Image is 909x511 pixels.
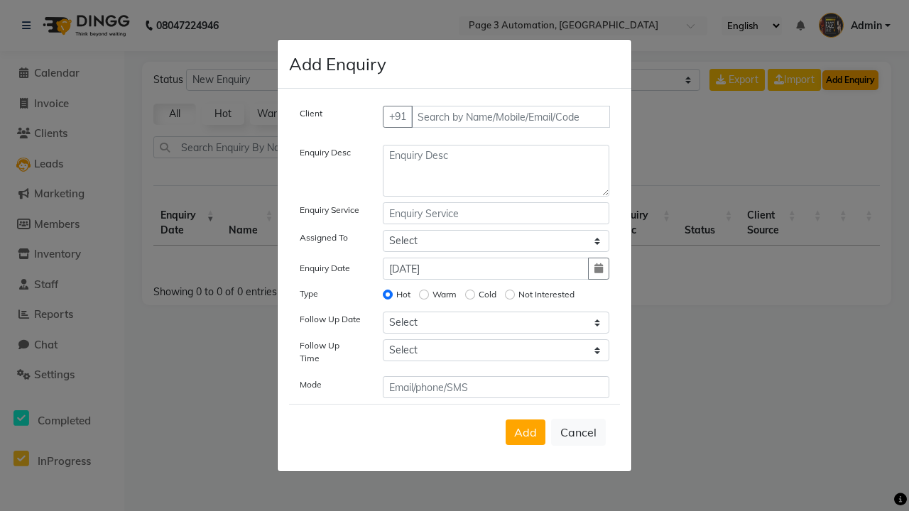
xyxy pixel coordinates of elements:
[411,106,611,128] input: Search by Name/Mobile/Email/Code
[300,313,361,326] label: Follow Up Date
[383,106,413,128] button: +91
[300,231,348,244] label: Assigned To
[300,378,322,391] label: Mode
[432,288,457,301] label: Warm
[551,419,606,446] button: Cancel
[289,51,386,77] h4: Add Enquiry
[300,146,351,159] label: Enquiry Desc
[300,204,359,216] label: Enquiry Service
[383,202,610,224] input: Enquiry Service
[514,425,537,439] span: Add
[300,339,361,365] label: Follow Up Time
[300,287,318,300] label: Type
[300,107,322,120] label: Client
[396,288,410,301] label: Hot
[383,376,610,398] input: Email/phone/SMS
[300,262,350,275] label: Enquiry Date
[506,419,545,445] button: Add
[518,288,575,301] label: Not Interested
[479,288,496,301] label: Cold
